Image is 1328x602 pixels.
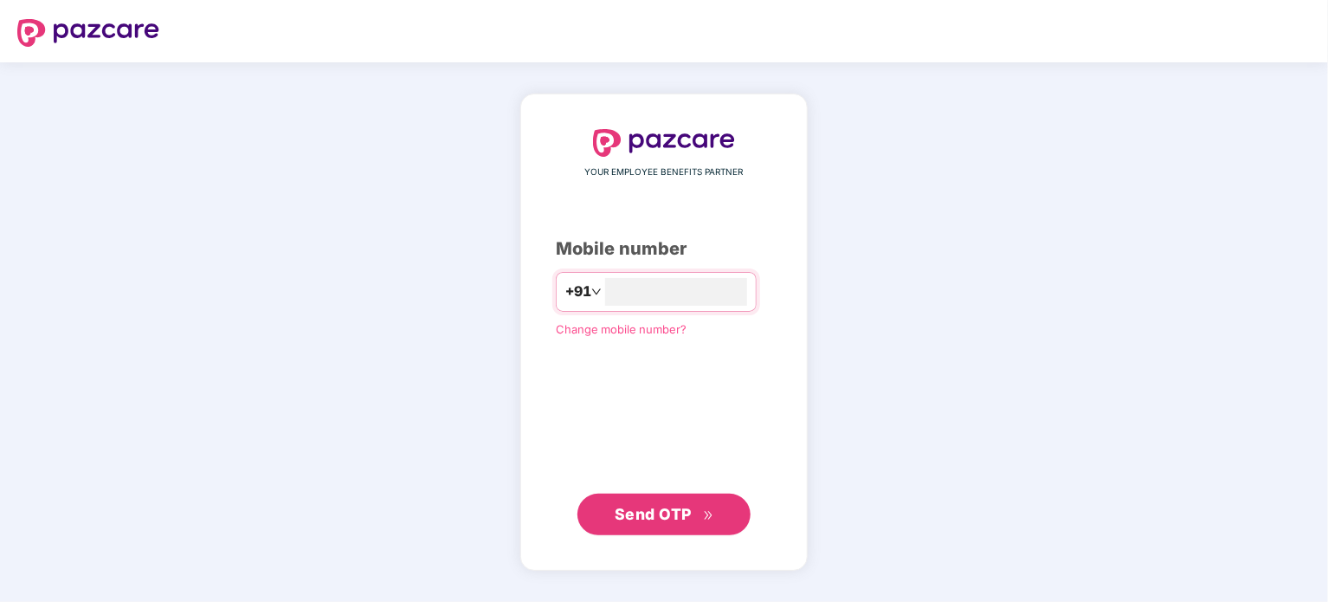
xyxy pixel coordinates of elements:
[565,281,591,302] span: +91
[577,494,751,535] button: Send OTPdouble-right
[585,165,744,179] span: YOUR EMPLOYEE BENEFITS PARTNER
[593,129,735,157] img: logo
[556,322,687,336] a: Change mobile number?
[556,236,772,262] div: Mobile number
[615,505,692,523] span: Send OTP
[17,19,159,47] img: logo
[703,510,714,521] span: double-right
[591,287,602,297] span: down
